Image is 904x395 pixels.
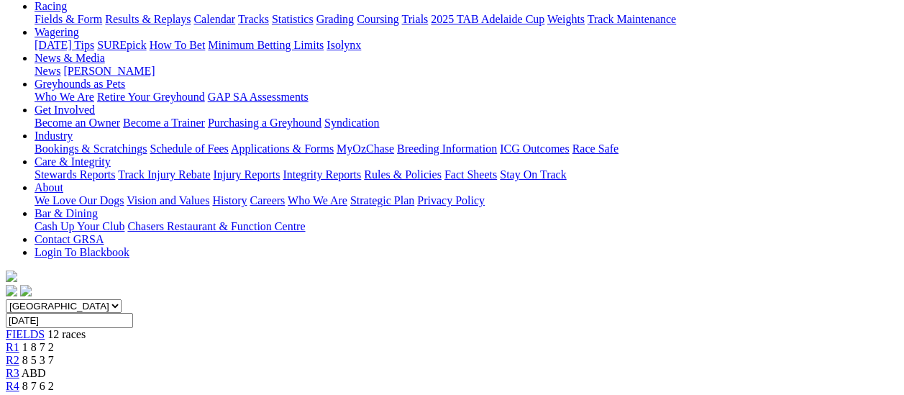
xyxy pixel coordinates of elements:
[35,117,120,129] a: Become an Owner
[327,39,361,51] a: Isolynx
[6,313,133,328] input: Select date
[35,246,129,258] a: Login To Blackbook
[35,207,98,219] a: Bar & Dining
[357,13,399,25] a: Coursing
[97,91,205,103] a: Retire Your Greyhound
[208,91,309,103] a: GAP SA Assessments
[6,354,19,366] a: R2
[35,13,898,26] div: Racing
[417,194,485,206] a: Privacy Policy
[35,117,898,130] div: Get Involved
[588,13,676,25] a: Track Maintenance
[22,354,54,366] span: 8 5 3 7
[35,104,95,116] a: Get Involved
[22,380,54,392] span: 8 7 6 2
[127,194,209,206] a: Vision and Values
[444,168,497,181] a: Fact Sheets
[35,220,124,232] a: Cash Up Your Club
[6,380,19,392] a: R4
[364,168,442,181] a: Rules & Policies
[401,13,428,25] a: Trials
[35,39,94,51] a: [DATE] Tips
[35,130,73,142] a: Industry
[97,39,146,51] a: SUREpick
[272,13,314,25] a: Statistics
[6,367,19,379] a: R3
[127,220,305,232] a: Chasers Restaurant & Function Centre
[35,168,115,181] a: Stewards Reports
[35,233,104,245] a: Contact GRSA
[35,194,898,207] div: About
[35,52,105,64] a: News & Media
[6,341,19,353] a: R1
[118,168,210,181] a: Track Injury Rebate
[212,194,247,206] a: History
[208,39,324,51] a: Minimum Betting Limits
[35,78,125,90] a: Greyhounds as Pets
[547,13,585,25] a: Weights
[123,117,205,129] a: Become a Trainer
[397,142,497,155] a: Breeding Information
[35,142,147,155] a: Bookings & Scratchings
[35,65,898,78] div: News & Media
[35,39,898,52] div: Wagering
[35,13,102,25] a: Fields & Form
[150,39,206,51] a: How To Bet
[6,271,17,282] img: logo-grsa-white.png
[35,142,898,155] div: Industry
[431,13,544,25] a: 2025 TAB Adelaide Cup
[6,328,45,340] a: FIELDS
[500,168,566,181] a: Stay On Track
[63,65,155,77] a: [PERSON_NAME]
[20,285,32,296] img: twitter.svg
[6,285,17,296] img: facebook.svg
[35,91,898,104] div: Greyhounds as Pets
[150,142,228,155] a: Schedule of Fees
[35,26,79,38] a: Wagering
[35,181,63,194] a: About
[283,168,361,181] a: Integrity Reports
[35,168,898,181] div: Care & Integrity
[350,194,414,206] a: Strategic Plan
[337,142,394,155] a: MyOzChase
[22,341,54,353] span: 1 8 7 2
[35,65,60,77] a: News
[208,117,321,129] a: Purchasing a Greyhound
[288,194,347,206] a: Who We Are
[193,13,235,25] a: Calendar
[105,13,191,25] a: Results & Replays
[35,91,94,103] a: Who We Are
[213,168,280,181] a: Injury Reports
[238,13,269,25] a: Tracks
[324,117,379,129] a: Syndication
[250,194,285,206] a: Careers
[500,142,569,155] a: ICG Outcomes
[316,13,354,25] a: Grading
[231,142,334,155] a: Applications & Forms
[35,220,898,233] div: Bar & Dining
[35,155,111,168] a: Care & Integrity
[572,142,618,155] a: Race Safe
[47,328,86,340] span: 12 races
[22,367,46,379] span: ABD
[35,194,124,206] a: We Love Our Dogs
